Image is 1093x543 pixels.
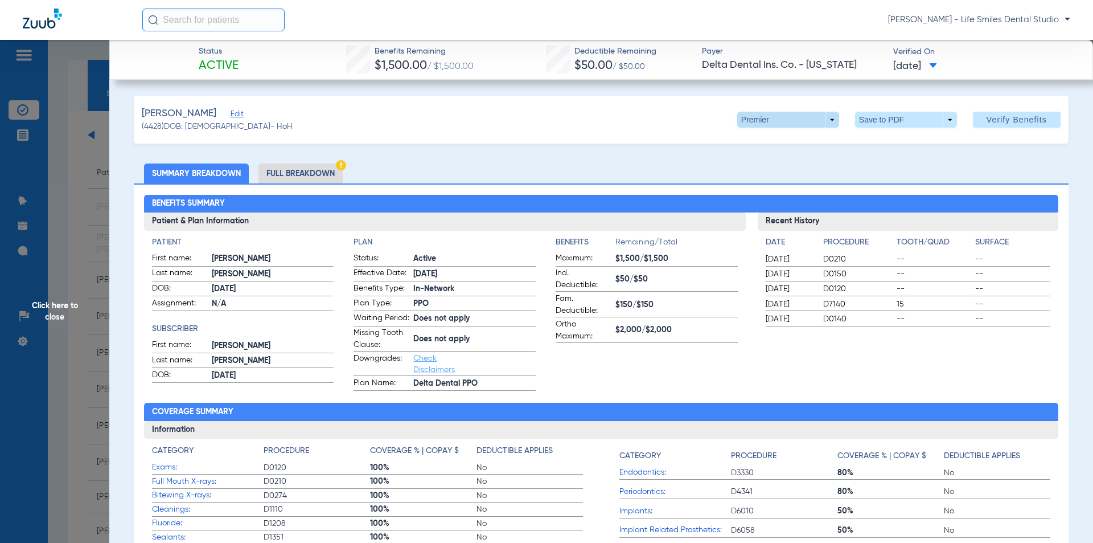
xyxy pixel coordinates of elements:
[354,377,409,391] span: Plan Name:
[837,486,944,497] span: 80%
[823,283,893,295] span: D0120
[258,164,343,183] li: Full Breakdown
[823,236,893,252] app-breakdown-title: Procedure
[837,467,944,479] span: 80%
[23,9,62,28] img: Zuub Logo
[731,486,837,497] span: D4341
[615,236,738,252] span: Remaining/Total
[837,505,944,517] span: 50%
[897,254,972,265] span: --
[199,46,239,58] span: Status
[556,252,611,266] span: Maximum:
[758,213,1059,231] h3: Recent History
[615,273,738,285] span: $50/$50
[370,490,476,501] span: 100%
[370,445,459,457] h4: Coverage % | Copay $
[370,462,476,473] span: 100%
[766,283,813,295] span: [DATE]
[888,14,1070,26] span: [PERSON_NAME] - Life Smiles Dental Studio
[370,504,476,515] span: 100%
[152,283,208,296] span: DOB:
[1036,488,1093,543] iframe: Chat Widget
[354,297,409,311] span: Plan Type:
[975,268,1050,280] span: --
[144,213,746,231] h3: Patient & Plan Information
[142,9,285,31] input: Search for patients
[152,323,334,335] h4: Subscriber
[766,236,813,252] app-breakdown-title: Date
[354,283,409,296] span: Benefits Type:
[944,486,1050,497] span: No
[152,445,264,461] app-breakdown-title: Category
[152,267,208,281] span: Last name:
[855,112,957,128] button: Save to PDF
[476,532,583,543] span: No
[766,254,813,265] span: [DATE]
[413,283,536,295] span: In-Network
[264,445,309,457] h4: Procedure
[212,370,334,382] span: [DATE]
[944,525,1050,536] span: No
[975,283,1050,295] span: --
[152,445,194,457] h4: Category
[370,476,476,487] span: 100%
[823,313,893,325] span: D0140
[556,293,611,317] span: Fam. Deductible:
[212,268,334,280] span: [PERSON_NAME]
[897,268,972,280] span: --
[731,445,837,466] app-breakdown-title: Procedure
[413,378,536,390] span: Delta Dental PPO
[766,268,813,280] span: [DATE]
[731,467,837,479] span: D3330
[476,462,583,473] span: No
[264,476,370,487] span: D0210
[893,46,1075,58] span: Verified On
[615,253,738,265] span: $1,500/$1,500
[975,313,1050,325] span: --
[973,112,1061,128] button: Verify Benefits
[336,160,346,170] img: Hazard
[619,467,731,479] span: Endodontics:
[231,110,241,121] span: Edit
[199,58,239,74] span: Active
[152,252,208,266] span: First name:
[152,489,264,501] span: Bitewing X-rays:
[944,450,1020,462] h4: Deductible Applies
[702,46,884,58] span: Payer
[413,298,536,310] span: PPO
[152,297,208,311] span: Assignment:
[476,518,583,529] span: No
[144,164,249,183] li: Summary Breakdown
[152,354,208,368] span: Last name:
[144,195,1059,213] h2: Benefits Summary
[619,486,731,498] span: Periodontics:
[823,236,893,248] h4: Procedure
[212,283,334,295] span: [DATE]
[897,236,972,252] app-breakdown-title: Tooth/Quad
[619,445,731,466] app-breakdown-title: Category
[574,46,656,58] span: Deductible Remaining
[837,450,926,462] h4: Coverage % | Copay $
[574,60,613,72] span: $50.00
[370,532,476,543] span: 100%
[619,450,661,462] h4: Category
[556,236,615,248] h4: Benefits
[893,59,937,74] span: [DATE]
[152,462,264,473] span: Exams:
[354,236,536,248] app-breakdown-title: Plan
[152,517,264,529] span: Fluoride:
[702,58,884,72] span: Delta Dental Ins. Co. - [US_STATE]
[152,339,208,353] span: First name:
[144,421,1059,439] h3: Information
[354,252,409,266] span: Status:
[212,355,334,367] span: [PERSON_NAME]
[152,369,208,383] span: DOB:
[427,62,474,71] span: / $1,500.00
[476,445,553,457] h4: Deductible Applies
[144,403,1059,421] h2: Coverage Summary
[413,333,536,345] span: Does not apply
[413,354,455,374] a: Check Disclaimers
[476,445,583,461] app-breakdown-title: Deductible Applies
